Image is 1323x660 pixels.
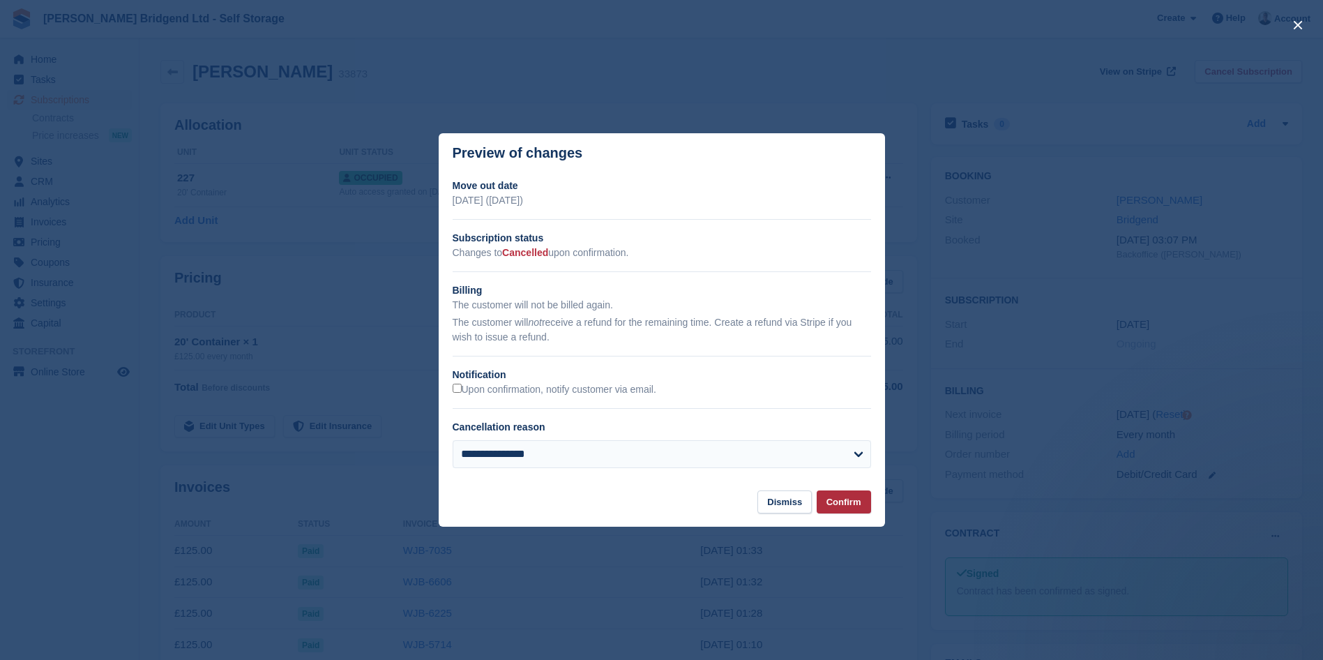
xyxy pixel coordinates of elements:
[1287,14,1309,36] button: close
[757,490,812,513] button: Dismiss
[453,179,871,193] h2: Move out date
[453,298,871,313] p: The customer will not be billed again.
[453,368,871,382] h2: Notification
[453,193,871,208] p: [DATE] ([DATE])
[453,421,545,433] label: Cancellation reason
[817,490,871,513] button: Confirm
[453,246,871,260] p: Changes to upon confirmation.
[528,317,541,328] em: not
[453,231,871,246] h2: Subscription status
[453,384,462,393] input: Upon confirmation, notify customer via email.
[453,315,871,345] p: The customer will receive a refund for the remaining time. Create a refund via Stripe if you wish...
[502,247,548,258] span: Cancelled
[453,283,871,298] h2: Billing
[453,145,583,161] p: Preview of changes
[453,384,656,396] label: Upon confirmation, notify customer via email.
